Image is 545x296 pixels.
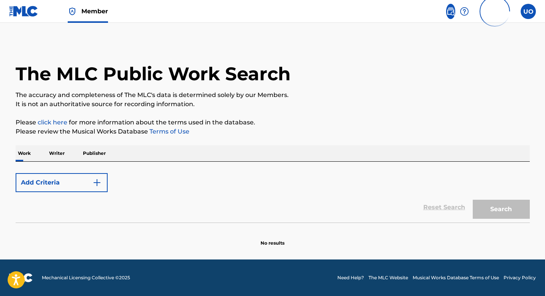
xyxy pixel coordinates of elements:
[16,100,530,109] p: It is not an authoritative source for recording information.
[9,6,38,17] img: MLC Logo
[38,119,67,126] a: click here
[16,173,108,192] button: Add Criteria
[446,7,455,16] img: search
[68,7,77,16] img: Top Rightsholder
[16,145,33,161] p: Work
[81,145,108,161] p: Publisher
[446,4,455,19] a: Public Search
[9,273,33,282] img: logo
[337,274,364,281] a: Need Help?
[16,91,530,100] p: The accuracy and completeness of The MLC's data is determined solely by our Members.
[521,4,536,19] div: User Menu
[92,178,102,187] img: 9d2ae6d4665cec9f34b9.svg
[507,259,545,296] iframe: Chat Widget
[460,7,469,16] img: help
[16,127,530,136] p: Please review the Musical Works Database
[42,274,130,281] span: Mechanical Licensing Collective © 2025
[16,169,530,223] form: Search Form
[504,274,536,281] a: Privacy Policy
[261,231,284,247] p: No results
[16,118,530,127] p: Please for more information about the terms used in the database.
[47,145,67,161] p: Writer
[148,128,189,135] a: Terms of Use
[369,274,408,281] a: The MLC Website
[81,7,108,16] span: Member
[413,274,499,281] a: Musical Works Database Terms of Use
[460,4,469,19] div: Help
[16,62,291,85] h1: The MLC Public Work Search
